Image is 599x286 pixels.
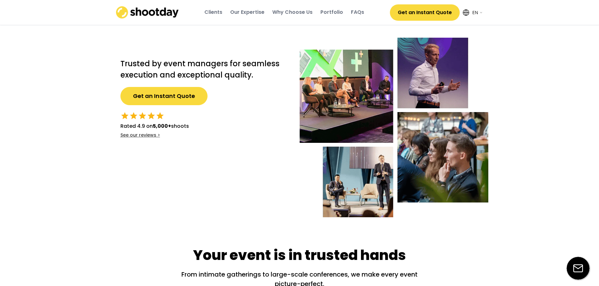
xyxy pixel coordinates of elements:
[351,9,364,16] div: FAQs
[567,257,590,280] img: email-icon%20%281%29.svg
[129,111,138,120] button: star
[204,9,222,16] div: Clients
[156,111,164,120] button: star
[463,9,469,16] img: Icon%20feather-globe%20%281%29.svg
[138,111,147,120] button: star
[147,111,156,120] button: star
[120,87,208,105] button: Get an Instant Quote
[390,4,460,21] button: Get an Instant Quote
[120,58,287,81] h2: Trusted by event managers for seamless execution and exceptional quality.
[120,111,129,120] button: star
[230,9,264,16] div: Our Expertise
[320,9,343,16] div: Portfolio
[116,6,179,19] img: shootday_logo.png
[153,122,171,130] strong: 5,000+
[272,9,313,16] div: Why Choose Us
[193,246,406,265] div: Your event is in trusted hands
[120,122,189,130] div: Rated 4.9 on shoots
[300,38,488,217] img: Event-hero-intl%402x.webp
[120,132,160,138] div: See our reviews >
